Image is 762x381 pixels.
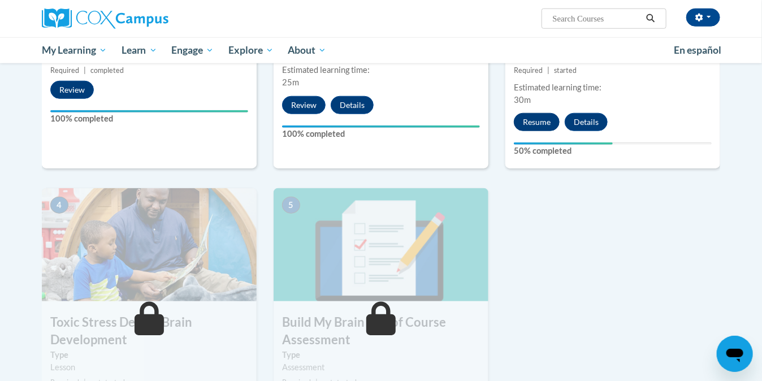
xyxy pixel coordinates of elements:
[274,314,488,349] h3: Build My Brain End of Course Assessment
[50,81,94,99] button: Review
[114,37,164,63] a: Learn
[565,113,608,131] button: Details
[122,44,157,57] span: Learn
[514,66,543,75] span: Required
[221,37,281,63] a: Explore
[50,197,68,214] span: 4
[674,44,721,56] span: En español
[331,96,374,114] button: Details
[642,12,659,25] button: Search
[281,37,334,63] a: About
[686,8,720,27] button: Account Settings
[42,314,257,349] h3: Toxic Stress Derails Brain Development
[514,113,560,131] button: Resume
[282,125,480,128] div: Your progress
[514,81,712,94] div: Estimated learning time:
[288,44,326,57] span: About
[717,336,753,372] iframe: Button to launch messaging window
[282,64,480,76] div: Estimated learning time:
[50,349,248,361] label: Type
[171,44,214,57] span: Engage
[554,66,577,75] span: started
[228,44,274,57] span: Explore
[42,44,107,57] span: My Learning
[164,37,221,63] a: Engage
[50,112,248,125] label: 100% completed
[50,110,248,112] div: Your progress
[25,37,737,63] div: Main menu
[666,38,729,62] a: En español
[282,96,326,114] button: Review
[34,37,114,63] a: My Learning
[282,197,300,214] span: 5
[514,142,613,145] div: Your progress
[282,361,480,374] div: Assessment
[50,361,248,374] div: Lesson
[90,66,124,75] span: completed
[84,66,86,75] span: |
[282,77,299,87] span: 25m
[514,145,712,157] label: 50% completed
[282,349,480,361] label: Type
[547,66,549,75] span: |
[42,8,168,29] img: Cox Campus
[282,128,480,140] label: 100% completed
[514,95,531,105] span: 30m
[42,8,257,29] a: Cox Campus
[50,66,79,75] span: Required
[552,12,642,25] input: Search Courses
[42,188,257,301] img: Course Image
[274,188,488,301] img: Course Image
